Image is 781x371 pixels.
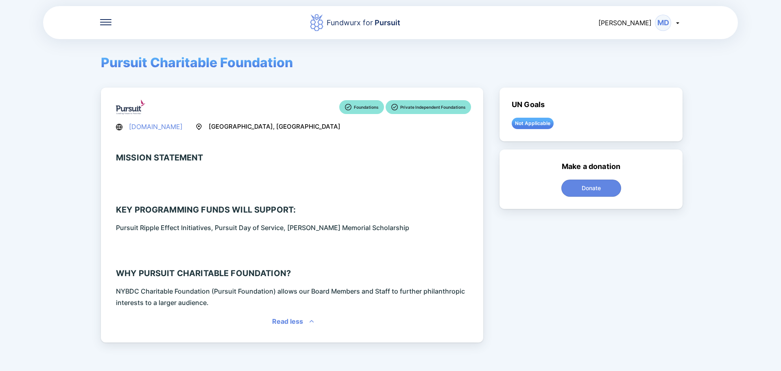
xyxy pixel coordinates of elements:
[400,103,465,111] p: Private Independent Foundations
[327,17,400,29] div: Fundwurx for
[582,184,601,192] span: Donate
[116,222,409,233] div: Pursuit Ripple Effect Initiatives, Pursuit Day of Service, [PERSON_NAME] Memorial Scholarship
[562,162,620,171] div: Make a donation
[354,103,378,111] p: Foundations
[129,123,183,131] a: [DOMAIN_NAME]
[598,19,652,27] span: [PERSON_NAME]
[116,100,145,114] img: logo.png
[209,122,340,132] span: [GEOGRAPHIC_DATA], [GEOGRAPHIC_DATA]
[512,100,545,110] div: UN Goals
[116,285,471,308] div: NYBDC Charitable Foundation (Pursuit Foundation) allows our Board Members and Staff to further ph...
[373,18,400,27] span: Pursuit
[116,205,296,215] div: Key programming funds will support:
[561,180,621,197] button: Donate
[101,55,293,70] span: Pursuit Charitable Foundation
[655,15,671,31] div: MD
[116,153,203,162] div: Mission Statement
[512,118,554,129] div: Not Applicable
[116,268,291,278] div: Why Pursuit Charitable Foundation?
[272,316,303,327] div: Read less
